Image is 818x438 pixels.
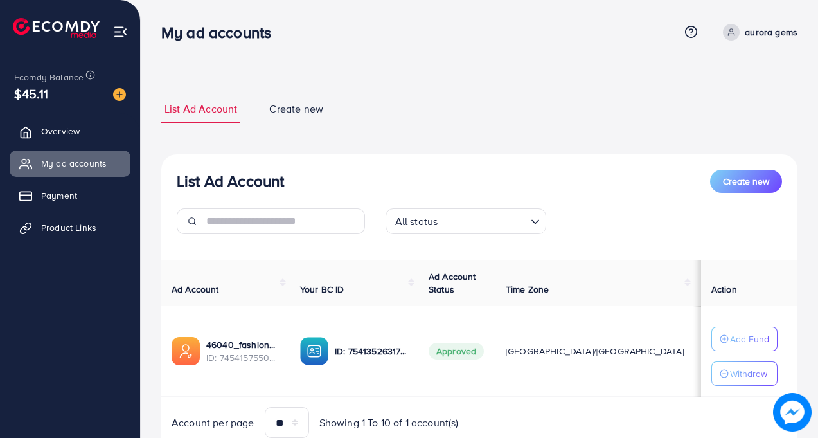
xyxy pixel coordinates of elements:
span: ID: 7454157550843019265 [206,351,280,364]
img: logo [13,18,100,38]
button: Add Fund [711,327,778,351]
a: Overview [10,118,130,144]
button: Withdraw [711,361,778,386]
img: ic-ads-acc.e4c84228.svg [172,337,200,365]
h3: My ad accounts [161,23,281,42]
span: Account per page [172,415,254,430]
span: $45.11 [14,84,48,103]
a: My ad accounts [10,151,130,176]
span: All status [393,212,441,231]
a: 46040_fashionup_1735556305838 [206,338,280,351]
a: Product Links [10,215,130,241]
span: Time Zone [506,283,549,296]
span: List Ad Account [164,102,237,116]
a: aurora gems [718,24,797,41]
span: My ad accounts [41,157,107,170]
span: Create new [723,175,769,188]
input: Search for option [441,210,525,231]
span: Action [711,283,737,296]
button: Create new [710,170,782,193]
div: Search for option [386,208,546,234]
img: image [113,88,126,101]
p: ID: 7541352631785078801 [335,343,408,359]
span: Payment [41,189,77,202]
h3: List Ad Account [177,172,284,190]
p: Add Fund [730,331,769,347]
span: Approved [429,343,484,360]
span: Ecomdy Balance [14,71,84,84]
span: Ad Account Status [429,270,476,296]
span: Create new [269,102,323,116]
p: Withdraw [730,366,767,381]
span: [GEOGRAPHIC_DATA]/[GEOGRAPHIC_DATA] [506,345,684,358]
img: image [773,393,812,432]
span: Product Links [41,221,96,234]
img: ic-ba-acc.ded83a64.svg [300,337,328,365]
p: aurora gems [745,24,797,40]
a: Payment [10,183,130,208]
span: Showing 1 To 10 of 1 account(s) [319,415,459,430]
span: Ad Account [172,283,219,296]
img: menu [113,24,128,39]
span: Overview [41,125,80,138]
span: Your BC ID [300,283,344,296]
div: <span class='underline'>46040_fashionup_1735556305838</span></br>7454157550843019265 [206,338,280,365]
